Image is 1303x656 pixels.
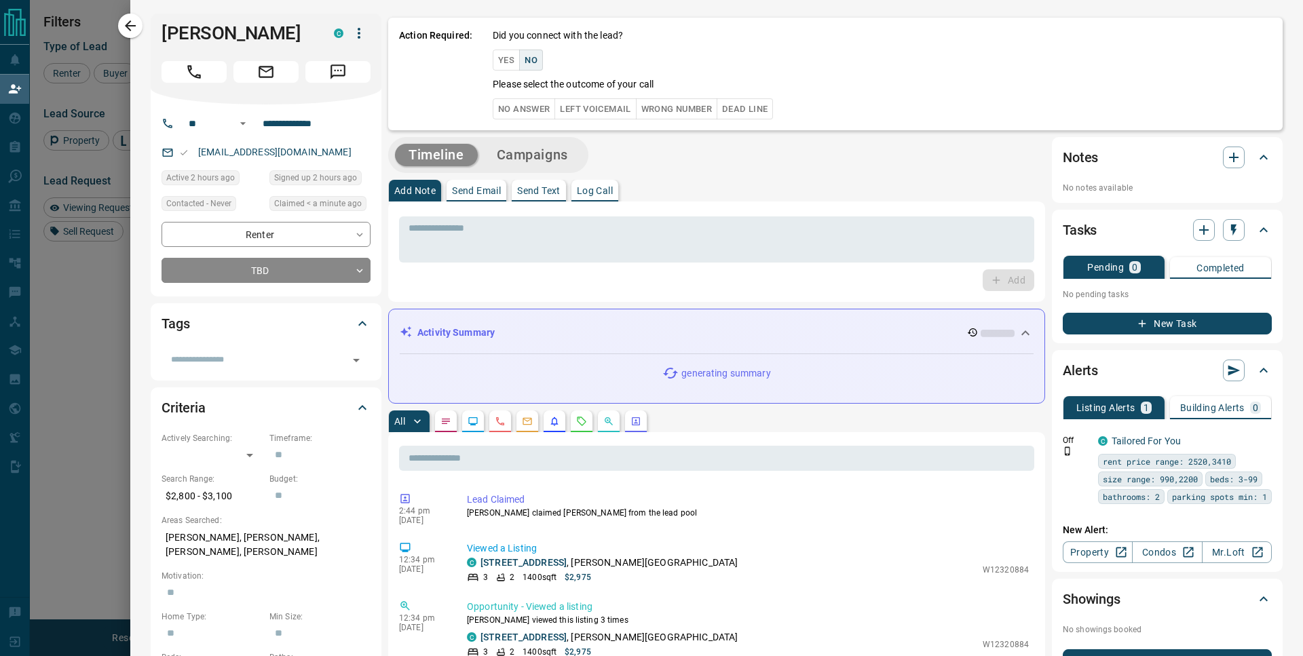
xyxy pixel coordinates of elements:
p: No showings booked [1063,623,1272,636]
p: , [PERSON_NAME][GEOGRAPHIC_DATA] [480,630,738,644]
div: condos.ca [1098,436,1108,446]
p: Completed [1196,263,1245,273]
svg: Lead Browsing Activity [468,416,478,427]
h1: [PERSON_NAME] [162,22,314,44]
a: Mr.Loft [1202,541,1272,563]
div: condos.ca [467,632,476,642]
span: size range: 990,2200 [1103,472,1198,486]
div: Thu Aug 14 2025 [162,170,263,189]
button: New Task [1063,313,1272,334]
p: 2:44 pm [399,506,447,516]
div: Renter [162,222,371,247]
div: condos.ca [467,558,476,567]
button: Dead Line [717,98,773,119]
p: [DATE] [399,516,447,525]
button: Yes [493,50,520,71]
button: Open [235,115,251,132]
p: [DATE] [399,564,447,574]
p: Viewed a Listing [467,541,1029,556]
div: Notes [1063,141,1272,174]
span: beds: 3-99 [1210,472,1258,486]
p: Please select the outcome of your call [493,77,654,92]
a: [EMAIL_ADDRESS][DOMAIN_NAME] [198,147,352,157]
a: [STREET_ADDRESS] [480,557,567,568]
span: Signed up 2 hours ago [274,171,357,185]
svg: Calls [495,416,506,427]
span: Active 2 hours ago [166,171,235,185]
h2: Showings [1063,588,1120,610]
span: bathrooms: 2 [1103,490,1160,503]
p: 0 [1132,263,1137,272]
p: W12320884 [983,564,1029,576]
p: Building Alerts [1180,403,1245,412]
p: Activity Summary [417,326,495,340]
p: Lead Claimed [467,493,1029,507]
p: generating summary [681,366,770,381]
h2: Tags [162,313,189,334]
h2: Alerts [1063,360,1098,381]
div: TBD [162,258,371,283]
p: 2 [510,571,514,583]
p: Opportunity - Viewed a listing [467,600,1029,614]
button: No [519,50,543,71]
button: Left Voicemail [554,98,636,119]
span: Contacted - Never [166,197,231,210]
h2: Criteria [162,397,206,419]
a: Condos [1132,541,1202,563]
span: parking spots min: 1 [1172,490,1267,503]
svg: Opportunities [603,416,614,427]
div: condos.ca [334,28,343,38]
p: 1 [1144,403,1149,412]
p: 12:34 pm [399,613,447,623]
p: [PERSON_NAME] viewed this listing 3 times [467,614,1029,626]
span: rent price range: 2520,3410 [1103,455,1231,468]
p: No notes available [1063,182,1272,194]
p: Listing Alerts [1076,403,1135,412]
p: Home Type: [162,611,263,623]
svg: Agent Actions [630,416,641,427]
svg: Emails [522,416,533,427]
p: Budget: [269,473,371,485]
div: Thu Aug 14 2025 [269,196,371,215]
p: Timeframe: [269,432,371,444]
p: Send Text [517,186,561,195]
svg: Requests [576,416,587,427]
p: 12:34 pm [399,555,447,564]
p: 3 [483,571,488,583]
p: Send Email [452,186,501,195]
h2: Notes [1063,147,1098,168]
button: Campaigns [483,144,582,166]
span: Message [305,61,371,83]
a: [STREET_ADDRESS] [480,632,567,642]
div: Criteria [162,391,371,424]
p: 0 [1253,403,1258,412]
p: W12320884 [983,638,1029,651]
button: Open [347,351,366,370]
p: All [394,417,405,426]
span: Email [233,61,299,83]
p: $2,800 - $3,100 [162,485,263,507]
p: Areas Searched: [162,514,371,526]
p: Action Required: [399,28,472,119]
a: Tailored For You [1112,436,1181,446]
p: Off [1063,434,1090,446]
p: Did you connect with the lead? [493,28,623,43]
svg: Listing Alerts [549,416,560,427]
p: Pending [1087,263,1124,272]
div: Activity Summary [400,320,1034,345]
p: [PERSON_NAME] claimed [PERSON_NAME] from the lead pool [467,507,1029,519]
p: [DATE] [399,623,447,632]
svg: Push Notification Only [1063,446,1072,456]
p: Log Call [577,186,613,195]
button: Wrong Number [636,98,717,119]
span: Claimed < a minute ago [274,197,362,210]
div: Tags [162,307,371,340]
p: Search Range: [162,473,263,485]
p: Add Note [394,186,436,195]
div: Showings [1063,583,1272,615]
h2: Tasks [1063,219,1097,241]
p: No pending tasks [1063,284,1272,305]
button: No Answer [493,98,555,119]
p: Actively Searching: [162,432,263,444]
div: Thu Aug 14 2025 [269,170,371,189]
